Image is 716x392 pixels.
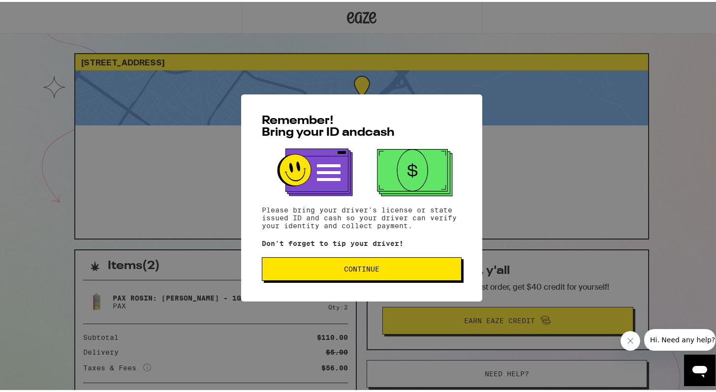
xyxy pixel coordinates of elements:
p: Please bring your driver's license or state issued ID and cash so your driver can verify your ide... [262,204,462,228]
button: Continue [262,255,462,279]
span: Remember! Bring your ID and cash [262,113,395,137]
iframe: Close message [621,329,640,349]
iframe: Button to launch messaging window [684,353,716,384]
span: Continue [344,264,379,271]
iframe: Message from company [644,327,716,349]
p: Don't forget to tip your driver! [262,238,462,245]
